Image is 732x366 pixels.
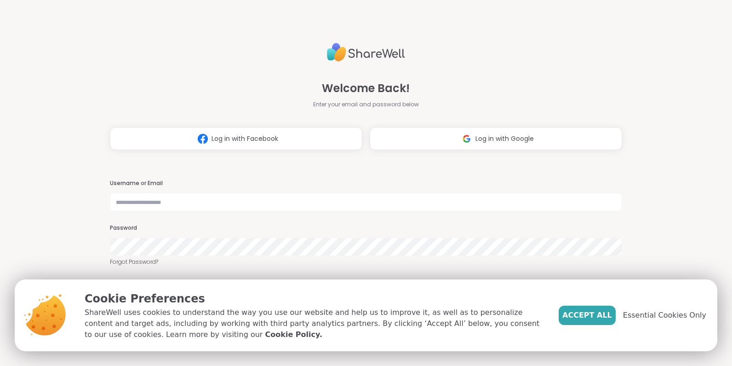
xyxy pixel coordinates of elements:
h3: Username or Email [110,180,622,187]
img: ShareWell Logomark [458,130,475,147]
span: Log in with Facebook [212,134,278,144]
img: ShareWell Logomark [194,130,212,147]
button: Accept All [559,306,616,325]
img: ShareWell Logo [327,39,405,65]
p: ShareWell uses cookies to understand the way you use our website and help us to improve it, as we... [85,307,544,340]
span: Enter your email and password below [313,100,419,109]
span: Welcome Back! [322,80,410,97]
a: Cookie Policy. [265,329,322,340]
span: Essential Cookies Only [623,310,706,321]
button: Log in with Google [370,127,622,150]
a: Forgot Password? [110,258,622,266]
h3: Password [110,224,622,232]
button: Log in with Facebook [110,127,362,150]
span: Accept All [562,310,612,321]
span: Log in with Google [475,134,534,144]
p: Cookie Preferences [85,290,544,307]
